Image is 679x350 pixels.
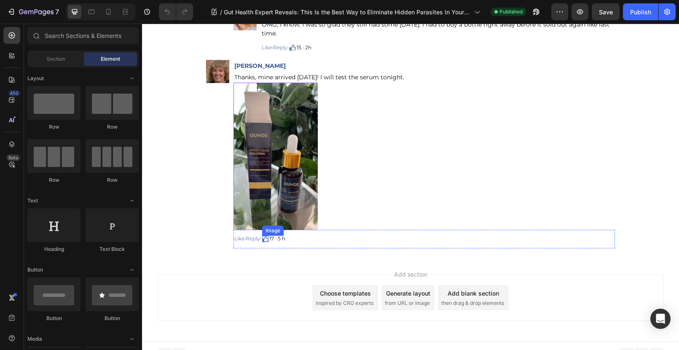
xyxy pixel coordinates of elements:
button: 7 [3,3,63,20]
div: Add blank section [306,265,357,274]
div: Row [27,176,81,184]
img: [object Object] [64,36,87,59]
div: Generate layout [244,265,288,274]
span: Toggle open [125,194,139,207]
img: [object Object] [91,59,176,206]
div: Undo/Redo [159,3,193,20]
span: Published [499,8,523,16]
span: Toggle open [125,72,139,85]
span: · [145,21,147,27]
p: Like Reply [92,211,119,219]
span: then drag & drop elements [299,276,362,283]
div: Beta [6,154,20,161]
img: [object Object] [120,212,126,218]
p: 17 · 5 h [127,211,143,219]
div: Row [86,123,139,131]
div: Button [86,315,139,322]
span: Element [101,55,120,63]
input: Search Sections & Elements [27,27,139,44]
span: Section [47,55,65,63]
span: Gut Health Expert Reveals: This Is the Best Way to Eliminate Hidden Parasites In Your System [224,8,471,16]
span: Button [27,266,43,274]
div: Row [27,123,81,131]
div: Open Intercom Messenger [650,309,671,329]
div: 450 [8,90,20,97]
button: Publish [623,3,658,20]
iframe: Design area [142,24,679,350]
p: Like Reply [120,20,147,28]
div: Image [122,203,140,211]
span: · [118,212,119,218]
span: Toggle open [125,263,139,277]
div: Button [27,315,81,322]
div: Text Block [86,245,139,253]
span: Toggle open [125,332,139,346]
span: Add section [249,246,289,255]
span: from URL or image [243,276,288,283]
span: Layout [27,75,44,82]
p: 15 · 2h [155,20,169,28]
span: Text [27,197,38,205]
div: Publish [630,8,651,16]
span: · [130,21,131,27]
p: 7 [55,7,59,17]
span: inspired by CRO experts [174,276,231,283]
span: · [102,212,104,218]
button: Save [592,3,620,20]
div: Choose templates [178,265,229,274]
div: Row [86,176,139,184]
span: Thanks, mine arrived [DATE]! I will test the serum tonight. [92,50,262,57]
span: / [220,8,222,16]
img: [object Object] [148,21,154,27]
div: Heading [27,245,81,253]
span: Save [599,8,613,16]
strong: [PERSON_NAME] [92,38,144,46]
span: Media [27,335,42,343]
